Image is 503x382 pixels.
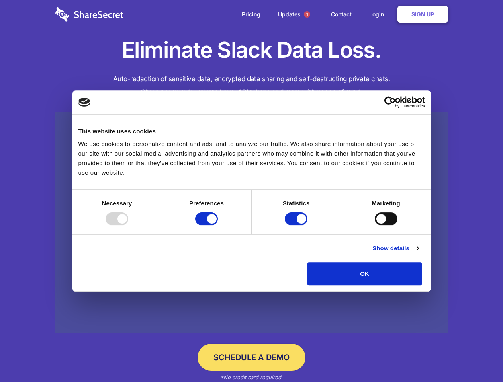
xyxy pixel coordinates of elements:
a: Pricing [234,2,268,27]
img: logo-wordmark-white-trans-d4663122ce5f474addd5e946df7df03e33cb6a1c49d2221995e7729f52c070b2.svg [55,7,123,22]
h1: Eliminate Slack Data Loss. [55,36,448,64]
button: OK [307,262,422,285]
a: Wistia video thumbnail [55,112,448,333]
h4: Auto-redaction of sensitive data, encrypted data sharing and self-destructing private chats. Shar... [55,72,448,99]
a: Sign Up [397,6,448,23]
a: Schedule a Demo [198,344,305,371]
a: Contact [323,2,360,27]
em: *No credit card required. [220,374,283,380]
strong: Preferences [189,200,224,207]
a: Login [361,2,396,27]
div: We use cookies to personalize content and ads, and to analyze our traffic. We also share informat... [78,139,425,177]
a: Show details [372,244,419,253]
strong: Necessary [102,200,132,207]
strong: Statistics [283,200,310,207]
img: logo [78,98,90,107]
strong: Marketing [372,200,400,207]
span: 1 [304,11,310,18]
a: Usercentrics Cookiebot - opens in a new window [355,96,425,108]
div: This website uses cookies [78,127,425,136]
